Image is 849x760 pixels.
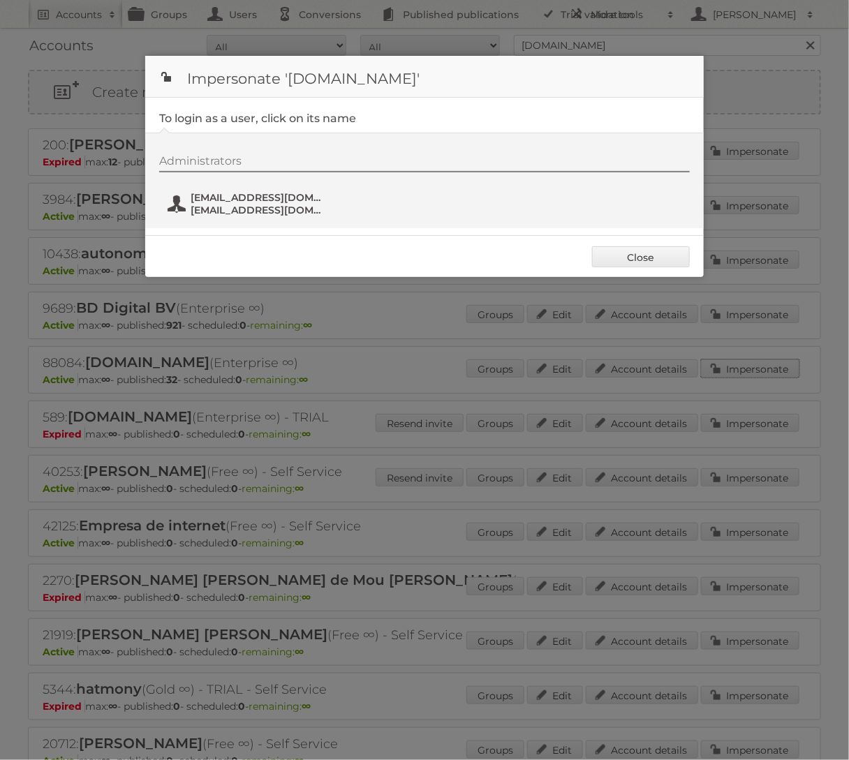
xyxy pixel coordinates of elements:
[159,112,356,125] legend: To login as a user, click on its name
[592,246,690,267] a: Close
[145,56,704,98] h1: Impersonate '[DOMAIN_NAME]'
[191,204,326,216] span: [EMAIL_ADDRESS][DOMAIN_NAME]
[159,154,690,172] div: Administrators
[166,190,330,218] button: [EMAIL_ADDRESS][DOMAIN_NAME] [EMAIL_ADDRESS][DOMAIN_NAME]
[191,191,326,204] span: [EMAIL_ADDRESS][DOMAIN_NAME]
